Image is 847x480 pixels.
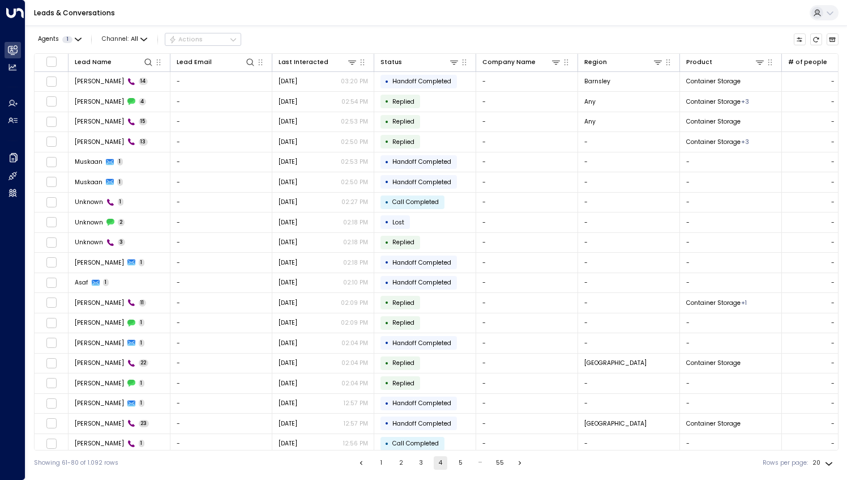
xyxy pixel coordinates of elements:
[473,456,487,470] div: …
[139,138,148,146] span: 13
[454,456,467,470] button: Go to page 5
[476,92,578,112] td: -
[385,376,389,390] div: •
[392,339,451,347] span: Handoff Completed
[170,293,272,313] td: -
[279,198,297,206] span: Yesterday
[385,416,389,431] div: •
[493,456,507,470] button: Go to page 55
[414,456,427,470] button: Go to page 3
[118,198,124,206] span: 1
[170,313,272,333] td: -
[392,158,451,166] span: Handoff Completed
[392,178,451,186] span: Handoff Completed
[680,273,782,293] td: -
[46,76,57,87] span: Toggle select row
[392,117,414,126] span: Replied
[392,138,414,146] span: Replied
[476,333,578,353] td: -
[476,313,578,333] td: -
[279,318,297,327] span: Yesterday
[392,419,451,428] span: Handoff Completed
[46,56,57,67] span: Toggle select all
[831,399,835,407] div: -
[170,213,272,232] td: -
[584,117,596,126] span: Any
[392,318,414,327] span: Replied
[831,318,835,327] div: -
[831,278,835,287] div: -
[831,178,835,186] div: -
[139,319,145,326] span: 1
[46,438,57,449] span: Toggle select row
[75,57,112,67] div: Lead Name
[476,414,578,434] td: -
[139,359,149,367] span: 22
[763,458,808,468] label: Rows per page:
[139,440,145,447] span: 1
[343,278,368,287] p: 02:10 PM
[279,339,297,347] span: Yesterday
[170,233,272,253] td: -
[680,373,782,393] td: -
[169,36,203,44] div: Actions
[831,339,835,347] div: -
[177,57,212,67] div: Lead Email
[75,178,102,186] span: Muskaan
[75,299,124,307] span: Asaf Al-Ghamdi
[578,273,680,293] td: -
[343,218,368,227] p: 02:18 PM
[385,114,389,129] div: •
[165,33,241,46] button: Actions
[46,96,57,107] span: Toggle select row
[170,394,272,414] td: -
[680,434,782,454] td: -
[170,253,272,273] td: -
[75,198,103,206] span: Unknown
[341,158,368,166] p: 02:53 PM
[170,434,272,454] td: -
[75,97,124,106] span: Muskaan Verma
[341,359,368,367] p: 02:04 PM
[482,57,562,67] div: Company Name
[578,373,680,393] td: -
[118,219,125,226] span: 2
[131,36,138,43] span: All
[75,359,124,367] span: Lee Gibson
[831,117,835,126] div: -
[831,359,835,367] div: -
[354,456,368,470] button: Go to previous page
[170,354,272,373] td: -
[139,98,147,105] span: 4
[380,57,460,67] div: Status
[680,233,782,253] td: -
[788,57,827,67] div: # of people
[831,158,835,166] div: -
[686,299,741,307] span: Container Storage
[75,439,124,448] span: Roman Sotama
[46,378,57,389] span: Toggle select row
[75,57,154,67] div: Lead Name
[476,373,578,393] td: -
[170,333,272,353] td: -
[279,419,297,428] span: Yesterday
[165,33,241,46] div: Button group with a nested menu
[394,456,408,470] button: Go to page 2
[75,117,124,126] span: Muskaan Verma
[578,253,680,273] td: -
[34,458,118,468] div: Showing 61-80 of 1.092 rows
[392,299,414,307] span: Replied
[279,238,297,247] span: Yesterday
[831,97,835,106] div: -
[513,456,527,470] button: Go to next page
[170,92,272,112] td: -
[177,57,256,67] div: Lead Email
[75,399,124,407] span: Roman Sotama
[343,439,368,448] p: 12:56 PM
[812,456,835,470] div: 20
[343,258,368,267] p: 02:18 PM
[392,439,439,448] span: Call Completed
[279,77,297,86] span: Yesterday
[344,419,368,428] p: 12:57 PM
[279,218,297,227] span: Yesterday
